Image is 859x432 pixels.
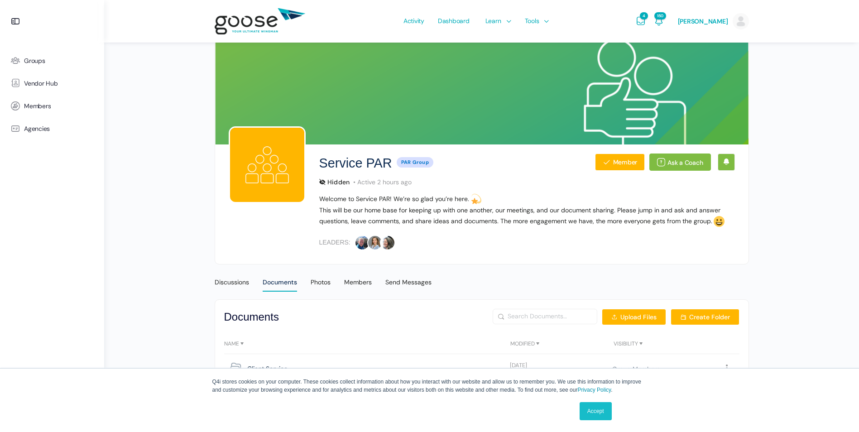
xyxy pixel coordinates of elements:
[385,278,432,292] div: Send Messages
[5,117,100,140] a: Agencies
[510,362,527,369] span: [DATE]
[229,126,306,203] img: Group logo of Service PAR
[247,363,288,375] span: Client Service
[24,102,51,110] span: Members
[656,319,859,432] iframe: Chat Widget
[470,194,481,205] img: 💫
[678,17,728,25] span: [PERSON_NAME]
[263,267,297,289] a: Documents
[224,309,279,325] h2: Documents
[649,154,710,171] a: Ask a Coach
[319,154,392,173] h2: Service PAR
[397,157,433,168] span: PAR Group
[5,95,100,117] a: Members
[654,12,666,19] span: 150
[510,340,541,347] span: Modified
[614,340,644,347] span: Visibility
[212,378,647,394] p: Q4i stores cookies on your computer. These cookies collect information about how you interact wit...
[224,340,245,347] span: Name
[215,267,749,289] nav: Group menu
[355,235,370,250] img: Profile photo of Bret Brummitt
[319,178,350,185] span: Hidden
[247,363,510,375] a: Client Service
[344,278,372,292] div: Members
[385,267,432,290] a: Send Messages
[263,278,297,292] div: Documents
[24,80,58,87] span: Vendor Hub
[319,238,350,247] h4: Leaders:
[311,278,331,292] div: Photos
[215,278,249,292] div: Discussions
[5,72,100,95] a: Vendor Hub
[350,178,412,187] p: Active 2 hours ago
[580,402,612,420] a: Accept
[24,57,45,65] span: Groups
[380,235,395,250] img: Profile photo of Wendy Keneipp
[671,309,739,325] a: Create Folder
[577,387,611,393] a: Privacy Policy
[319,206,735,228] p: This will be our home base for keeping up with one another, our meetings, and our document sharin...
[612,365,660,373] span: Group Members
[640,12,648,19] span: 4
[344,267,372,290] a: Members
[5,49,100,72] a: Groups
[215,267,249,290] a: Discussions
[595,154,645,171] button: Member
[319,192,735,206] p: Welcome to Service PAR! We’re so glad you’re here.
[311,267,331,290] a: Photos
[367,235,383,250] img: Profile photo of Eliza Leder
[602,309,666,325] a: Upload Files
[714,216,725,227] img: 😀
[24,125,50,133] span: Agencies
[493,309,597,323] input: Search Documents…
